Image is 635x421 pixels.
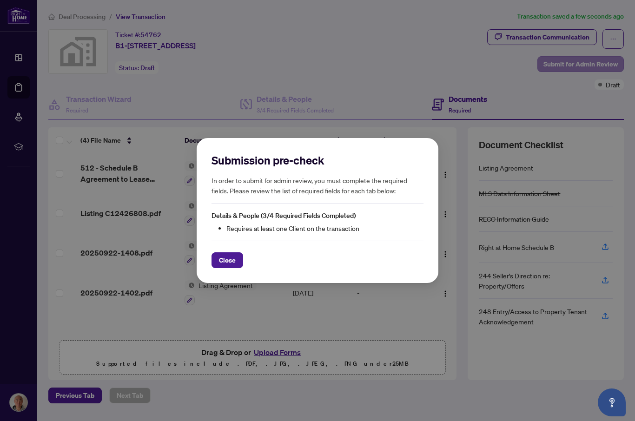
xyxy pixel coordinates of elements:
span: Details & People (3/4 Required Fields Completed) [212,211,356,220]
button: Close [212,252,243,268]
h5: In order to submit for admin review, you must complete the required fields. Please review the lis... [212,175,423,196]
span: Close [219,253,236,268]
li: Requires at least one Client on the transaction [226,223,423,233]
button: Open asap [598,388,626,416]
h2: Submission pre-check [212,153,423,168]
